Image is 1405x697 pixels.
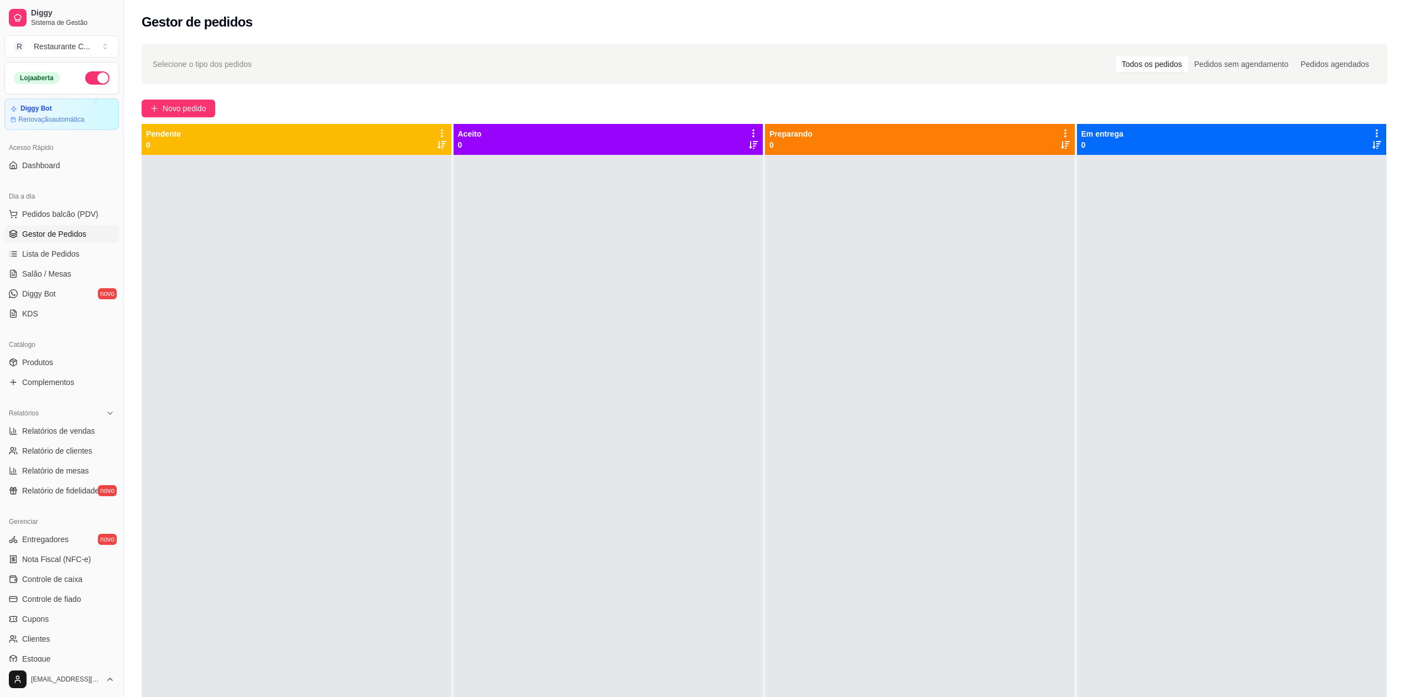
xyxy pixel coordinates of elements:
[22,377,74,388] span: Complementos
[4,530,119,548] a: Entregadoresnovo
[4,139,119,157] div: Acesso Rápido
[4,373,119,391] a: Complementos
[4,666,119,693] button: [EMAIL_ADDRESS][DOMAIN_NAME]
[458,128,482,139] p: Aceito
[4,550,119,568] a: Nota Fiscal (NFC-e)
[4,157,119,174] a: Dashboard
[4,462,119,480] a: Relatório de mesas
[1294,56,1375,72] div: Pedidos agendados
[4,482,119,500] a: Relatório de fidelidadenovo
[4,610,119,628] a: Cupons
[31,18,115,27] span: Sistema de Gestão
[1188,56,1294,72] div: Pedidos sem agendamento
[153,58,252,70] span: Selecione o tipo dos pedidos
[142,13,253,31] h2: Gestor de pedidos
[18,115,84,124] article: Renovação automática
[22,228,86,240] span: Gestor de Pedidos
[31,8,115,18] span: Diggy
[22,465,89,476] span: Relatório de mesas
[22,209,98,220] span: Pedidos balcão (PDV)
[4,245,119,263] a: Lista de Pedidos
[22,268,71,279] span: Salão / Mesas
[4,590,119,608] a: Controle de fiado
[4,35,119,58] button: Select a team
[22,425,95,436] span: Relatórios de vendas
[34,41,90,52] div: Restaurante C ...
[769,128,813,139] p: Preparando
[458,139,482,150] p: 0
[14,72,60,84] div: Loja aberta
[1081,128,1123,139] p: Em entrega
[1116,56,1188,72] div: Todos os pedidos
[4,98,119,130] a: Diggy BotRenovaçãoautomática
[4,513,119,530] div: Gerenciar
[22,574,82,585] span: Controle de caixa
[4,225,119,243] a: Gestor de Pedidos
[769,139,813,150] p: 0
[4,650,119,668] a: Estoque
[22,594,81,605] span: Controle de fiado
[4,265,119,283] a: Salão / Mesas
[4,570,119,588] a: Controle de caixa
[4,285,119,303] a: Diggy Botnovo
[4,4,119,31] a: DiggySistema de Gestão
[85,71,110,85] button: Alterar Status
[4,336,119,353] div: Catálogo
[142,100,215,117] button: Novo pedido
[4,353,119,371] a: Produtos
[14,41,25,52] span: R
[22,633,50,644] span: Clientes
[22,288,56,299] span: Diggy Bot
[150,105,158,112] span: plus
[4,188,119,205] div: Dia a dia
[22,160,60,171] span: Dashboard
[22,357,53,368] span: Produtos
[31,675,101,684] span: [EMAIL_ADDRESS][DOMAIN_NAME]
[4,205,119,223] button: Pedidos balcão (PDV)
[146,139,181,150] p: 0
[20,105,52,113] article: Diggy Bot
[9,409,39,418] span: Relatórios
[4,422,119,440] a: Relatórios de vendas
[4,630,119,648] a: Clientes
[146,128,181,139] p: Pendente
[22,534,69,545] span: Entregadores
[22,554,91,565] span: Nota Fiscal (NFC-e)
[4,305,119,323] a: KDS
[163,102,206,115] span: Novo pedido
[22,485,99,496] span: Relatório de fidelidade
[22,445,92,456] span: Relatório de clientes
[22,248,80,259] span: Lista de Pedidos
[22,653,50,664] span: Estoque
[22,613,49,625] span: Cupons
[1081,139,1123,150] p: 0
[22,308,38,319] span: KDS
[4,442,119,460] a: Relatório de clientes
